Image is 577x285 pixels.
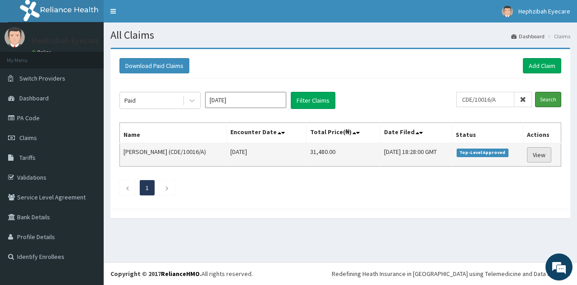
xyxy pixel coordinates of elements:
[380,123,452,144] th: Date Filed
[307,143,380,167] td: 31,480.00
[110,29,570,41] h1: All Claims
[527,147,551,163] a: View
[523,123,561,144] th: Actions
[502,6,513,17] img: User Image
[19,154,36,162] span: Tariffs
[226,123,306,144] th: Encounter Date
[110,270,201,278] strong: Copyright © 2017 .
[120,123,227,144] th: Name
[19,74,65,82] span: Switch Providers
[5,190,172,221] textarea: Type your message and hit 'Enter'
[452,123,523,144] th: Status
[307,123,380,144] th: Total Price(₦)
[124,96,136,105] div: Paid
[457,149,508,157] span: Top-Level Approved
[518,7,570,15] span: Hephzibah Eyecare
[47,50,151,62] div: Chat with us now
[52,85,124,176] span: We're online!
[291,92,335,109] button: Filter Claims
[104,262,577,285] footer: All rights reserved.
[380,143,452,167] td: [DATE] 18:28:00 GMT
[205,92,286,108] input: Select Month and Year
[120,143,227,167] td: [PERSON_NAME] (CDE/10016/A)
[17,45,37,68] img: d_794563401_company_1708531726252_794563401
[226,143,306,167] td: [DATE]
[119,58,189,73] button: Download Paid Claims
[545,32,570,40] li: Claims
[456,92,514,107] input: Search by HMO ID
[511,32,545,40] a: Dashboard
[19,134,37,142] span: Claims
[165,184,169,192] a: Next page
[146,184,149,192] a: Page 1 is your current page
[19,94,49,102] span: Dashboard
[32,49,53,55] a: Online
[161,270,200,278] a: RelianceHMO
[535,92,561,107] input: Search
[125,184,129,192] a: Previous page
[32,36,99,45] p: Hephzibah Eyecare
[332,269,570,278] div: Redefining Heath Insurance in [GEOGRAPHIC_DATA] using Telemedicine and Data Science!
[5,27,25,47] img: User Image
[148,5,169,26] div: Minimize live chat window
[523,58,561,73] a: Add Claim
